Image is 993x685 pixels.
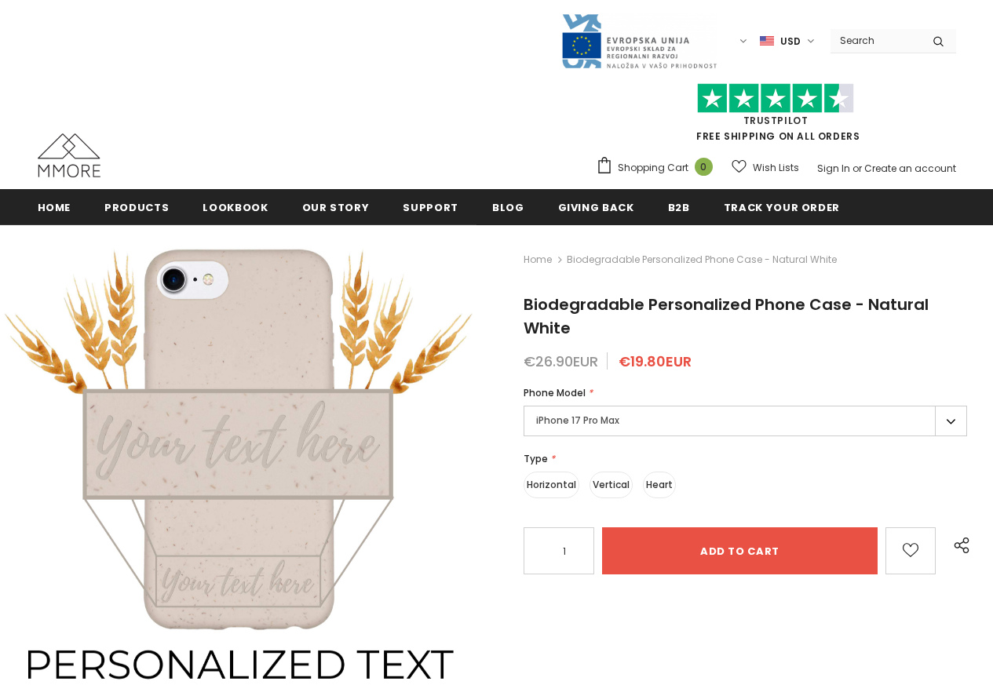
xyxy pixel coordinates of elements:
span: Our Story [302,200,370,215]
a: Home [38,189,71,224]
a: Track your order [724,189,840,224]
span: Type [524,452,548,465]
label: iPhone 17 Pro Max [524,406,967,436]
span: Shopping Cart [618,160,688,176]
span: Biodegradable Personalized Phone Case - Natural White [567,250,837,269]
span: Wish Lists [753,160,799,176]
img: MMORE Cases [38,133,100,177]
span: Biodegradable Personalized Phone Case - Natural White [524,293,929,339]
span: €26.90EUR [524,352,598,371]
span: USD [780,34,801,49]
a: Wish Lists [732,154,799,181]
span: 0 [695,158,713,176]
a: Trustpilot [743,114,809,127]
span: Home [38,200,71,215]
a: Products [104,189,169,224]
a: support [403,189,458,224]
label: Heart [643,472,676,498]
img: USD [760,35,774,48]
input: Add to cart [602,527,878,574]
a: Our Story [302,189,370,224]
a: Sign In [817,162,850,175]
img: Javni Razpis [560,13,717,70]
a: Javni Razpis [560,34,717,47]
a: Lookbook [203,189,268,224]
label: Vertical [590,472,633,498]
a: Create an account [864,162,956,175]
span: B2B [668,200,690,215]
label: Horizontal [524,472,579,498]
input: Search Site [831,29,921,52]
a: B2B [668,189,690,224]
span: FREE SHIPPING ON ALL ORDERS [596,90,956,143]
a: Giving back [558,189,634,224]
span: or [852,162,862,175]
span: support [403,200,458,215]
a: Blog [492,189,524,224]
span: Blog [492,200,524,215]
img: Trust Pilot Stars [697,83,854,114]
span: €19.80EUR [619,352,692,371]
a: Shopping Cart 0 [596,156,721,180]
a: Home [524,250,552,269]
span: Giving back [558,200,634,215]
span: Track your order [724,200,840,215]
span: Lookbook [203,200,268,215]
span: Products [104,200,169,215]
span: Phone Model [524,386,586,399]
